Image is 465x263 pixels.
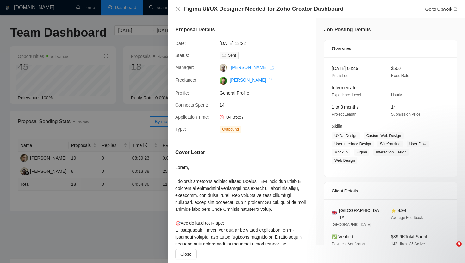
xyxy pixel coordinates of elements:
[230,78,272,83] a: [PERSON_NAME] export
[332,93,361,97] span: Experience Level
[456,241,462,247] span: 9
[175,6,180,11] span: close
[231,65,274,70] a: [PERSON_NAME] export
[184,5,344,13] h4: Figma UI/UX Designer Needed for Zoho Creator Dashboard
[220,77,227,85] img: c16pGwGrh3ocwXKs_QLemoNvxF5hxZwYyk4EQ7X_OQYVbd2jgSzNEOmhmNm2noYs8N
[425,7,457,12] a: Go to Upworkexport
[332,141,374,147] span: User Interface Design
[391,112,420,116] span: Submission Price
[332,124,342,129] span: Skills
[180,251,192,258] span: Close
[332,242,366,246] span: Payment Verification
[175,78,198,83] span: Freelancer:
[377,141,403,147] span: Wireframing
[332,132,360,139] span: UX/UI Design
[175,149,205,156] h5: Cover Letter
[175,65,194,70] span: Manager:
[324,26,371,34] h5: Job Posting Details
[332,182,449,199] div: Client Details
[220,40,314,47] span: [DATE] 13:22
[373,149,409,156] span: Interaction Design
[175,91,189,96] span: Profile:
[364,132,404,139] span: Custom Web Design
[332,66,358,71] span: [DATE] 08:46
[175,6,180,12] button: Close
[220,126,241,133] span: Outbound
[175,115,209,120] span: Application Time:
[332,222,374,227] span: [GEOGRAPHIC_DATA] -
[391,73,409,78] span: Fixed Rate
[175,53,189,58] span: Status:
[332,149,350,156] span: Mockup
[454,7,457,11] span: export
[332,73,349,78] span: Published
[175,41,186,46] span: Date:
[175,249,197,259] button: Close
[332,210,337,215] img: 🇬🇧
[228,53,236,58] span: Sent
[332,112,356,116] span: Project Length
[407,141,429,147] span: User Flow
[175,127,186,132] span: Type:
[269,78,272,82] span: export
[220,90,314,97] span: General Profile
[332,85,356,90] span: Intermediate
[339,207,381,221] span: [GEOGRAPHIC_DATA]
[220,115,224,119] span: clock-circle
[391,104,396,110] span: 14
[332,104,359,110] span: 1 to 3 months
[391,93,402,97] span: Hourly
[354,149,369,156] span: Figma
[175,26,215,34] h5: Proposal Details
[443,241,459,257] iframe: Intercom live chat
[222,53,226,57] span: mail
[332,45,351,52] span: Overview
[391,85,393,90] span: -
[175,103,208,108] span: Connects Spent:
[220,102,314,109] span: 14
[332,157,357,164] span: Web Design
[226,115,244,120] span: 04:35:57
[391,66,401,71] span: $500
[270,66,274,70] span: export
[332,234,353,239] span: ✅ Verified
